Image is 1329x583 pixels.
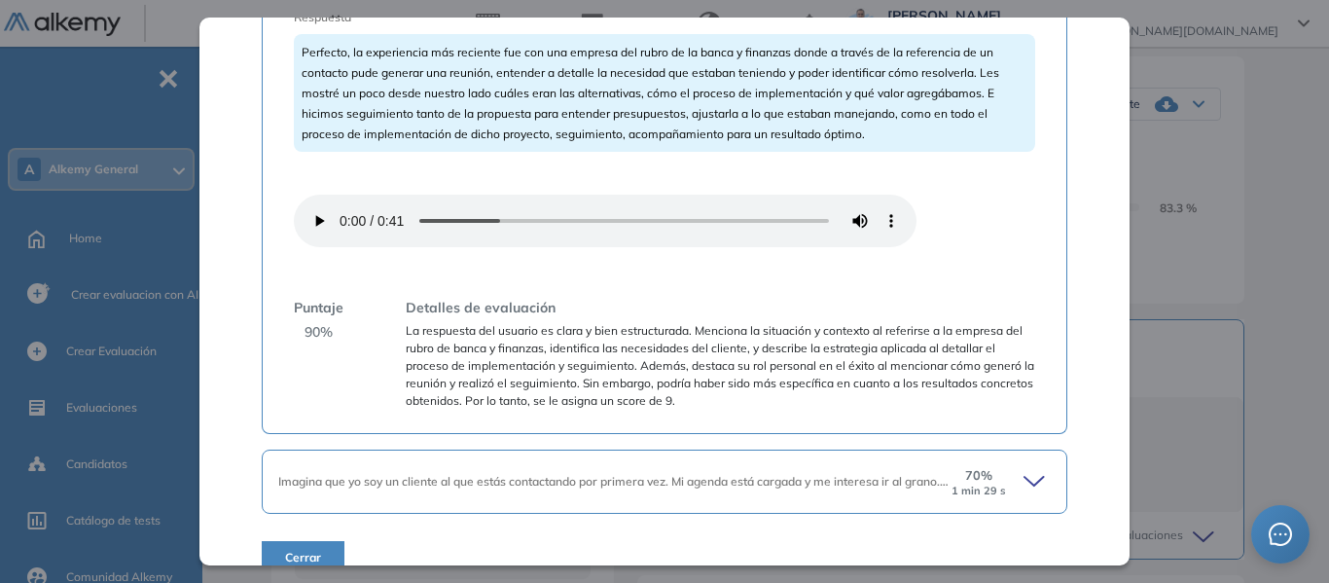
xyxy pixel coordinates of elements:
[294,9,961,26] span: Respuesta
[1269,523,1292,546] span: message
[302,45,999,141] span: Perfecto, la experiencia más reciente fue con una empresa del rubro de la banca y finanzas donde ...
[285,549,321,566] span: Cerrar
[965,466,992,485] span: 70 %
[952,485,1006,497] small: 1 min 29 s
[305,322,333,343] span: 90 %
[406,322,1035,410] span: La respuesta del usuario es clara y bien estructurada. Menciona la situación y contexto al referi...
[406,298,556,318] span: Detalles de evaluación
[262,541,344,574] button: Cerrar
[294,298,343,318] span: Puntaje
